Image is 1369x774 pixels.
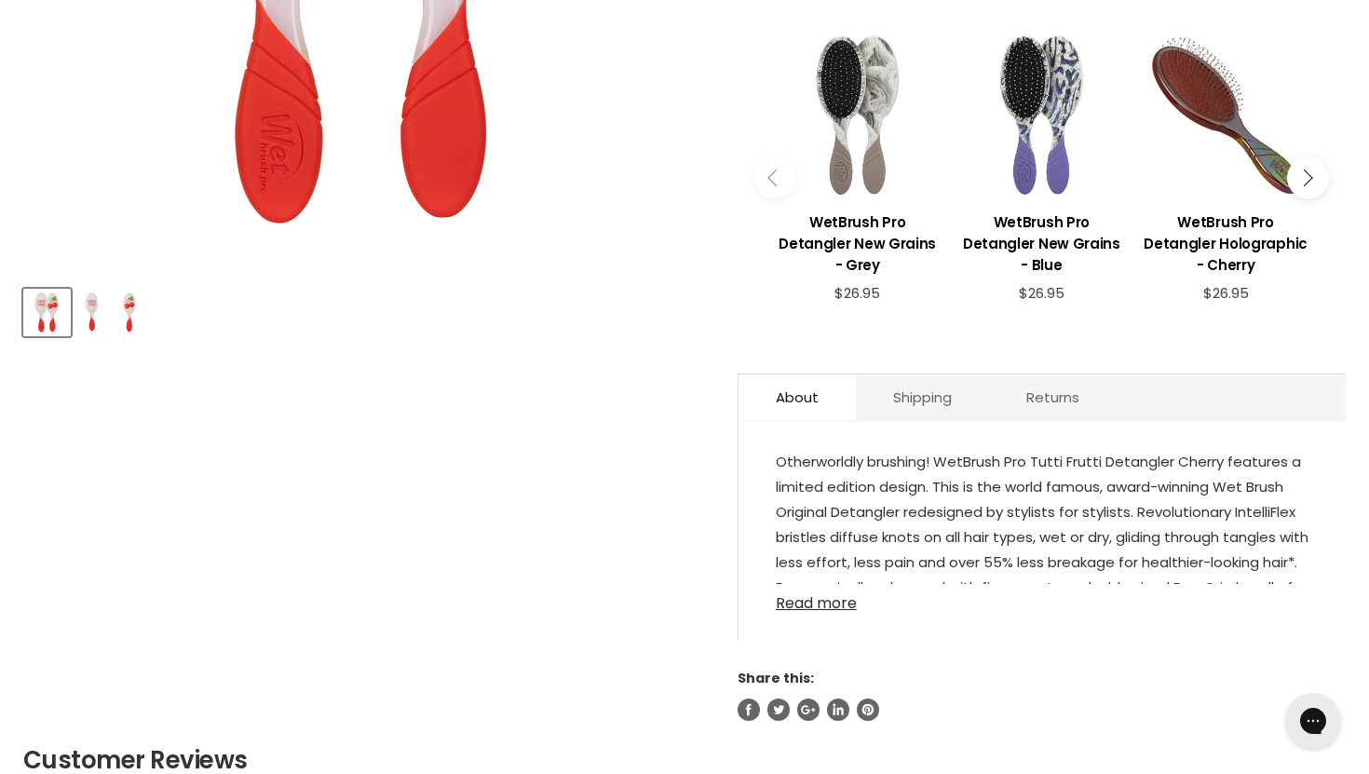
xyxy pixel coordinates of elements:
[856,374,989,420] a: Shipping
[78,291,106,334] img: WetBrush Pro Detangler Tutti Frutti - Cherry
[959,197,1125,285] a: View product:WetBrush Pro Detangler New Grains - Blue
[775,197,941,285] a: View product:WetBrush Pro Detangler New Grains - Grey
[776,584,1308,612] a: Read more
[23,289,71,336] button: WetBrush Pro Detangler Tutti Frutti - Cherry
[20,283,707,336] div: Product thumbnails
[739,374,856,420] a: About
[775,211,941,276] h3: WetBrush Pro Detangler New Grains - Grey
[738,670,1346,720] aside: Share this:
[738,669,814,687] span: Share this:
[1143,197,1308,285] a: View product:WetBrush Pro Detangler Holographic - Cherry
[115,291,143,334] img: WetBrush Pro Detangler Tutti Frutti - Cherry
[989,374,1117,420] a: Returns
[25,291,69,334] img: WetBrush Pro Detangler Tutti Frutti - Cherry
[1276,686,1350,755] iframe: Gorgias live chat messenger
[776,449,1308,629] p: Otherworldly brushing! WetBrush Pro Tutti Frutti Detangler Cherry features a limited edition desi...
[959,211,1125,276] h3: WetBrush Pro Detangler New Grains - Blue
[76,289,108,336] button: WetBrush Pro Detangler Tutti Frutti - Cherry
[1019,283,1064,303] span: $26.95
[1143,211,1308,276] h3: WetBrush Pro Detangler Holographic - Cherry
[114,289,145,336] button: WetBrush Pro Detangler Tutti Frutti - Cherry
[1203,283,1249,303] span: $26.95
[834,283,880,303] span: $26.95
